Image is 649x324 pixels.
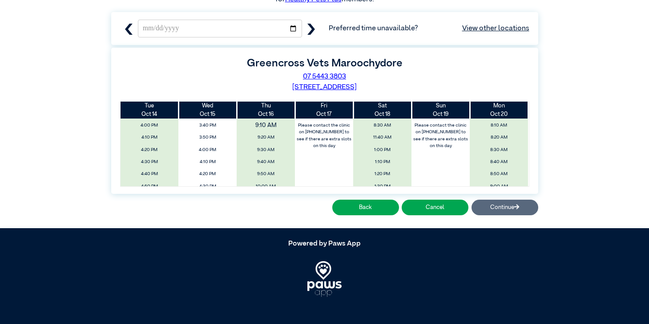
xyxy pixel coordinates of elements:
[295,102,353,119] th: Oct 17
[239,157,293,167] span: 9:40 AM
[239,132,293,143] span: 9:20 AM
[472,145,526,155] span: 8:30 AM
[356,132,409,143] span: 11:40 AM
[402,200,468,215] button: Cancel
[303,73,346,80] a: 07 5443 3803
[472,169,526,179] span: 8:50 AM
[307,261,342,297] img: PawsApp
[239,145,293,155] span: 9:30 AM
[123,181,176,192] span: 4:50 PM
[356,157,409,167] span: 1:10 PM
[353,102,411,119] th: Oct 18
[181,169,234,179] span: 4:20 PM
[462,23,529,34] a: View other locations
[247,58,403,69] label: Greencross Vets Maroochydore
[411,102,470,119] th: Oct 19
[123,157,176,167] span: 4:30 PM
[181,120,234,131] span: 3:40 PM
[332,200,399,215] button: Back
[111,240,538,248] h5: Powered by Paws App
[472,181,526,192] span: 9:00 AM
[178,102,237,119] th: Oct 15
[123,132,176,143] span: 4:10 PM
[181,132,234,143] span: 3:50 PM
[181,157,234,167] span: 4:10 PM
[472,120,526,131] span: 8:10 AM
[239,181,293,192] span: 10:00 AM
[123,120,176,131] span: 4:00 PM
[412,120,469,151] label: Please contact the clinic on [PHONE_NUMBER] to see if there are extra slots on this day
[121,102,179,119] th: Oct 14
[123,169,176,179] span: 4:40 PM
[181,145,234,155] span: 4:00 PM
[296,120,353,151] label: Please contact the clinic on [PHONE_NUMBER] to see if there are extra slots on this day
[356,169,409,179] span: 1:20 PM
[181,181,234,192] span: 4:30 PM
[356,145,409,155] span: 1:00 PM
[329,23,529,34] span: Preferred time unavailable?
[470,102,528,119] th: Oct 20
[356,181,409,192] span: 1:30 PM
[123,145,176,155] span: 4:20 PM
[231,119,301,132] span: 9:10 AM
[356,120,409,131] span: 8:30 AM
[237,102,295,119] th: Oct 16
[472,132,526,143] span: 8:20 AM
[292,84,357,91] a: [STREET_ADDRESS]
[239,169,293,179] span: 9:50 AM
[472,157,526,167] span: 8:40 AM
